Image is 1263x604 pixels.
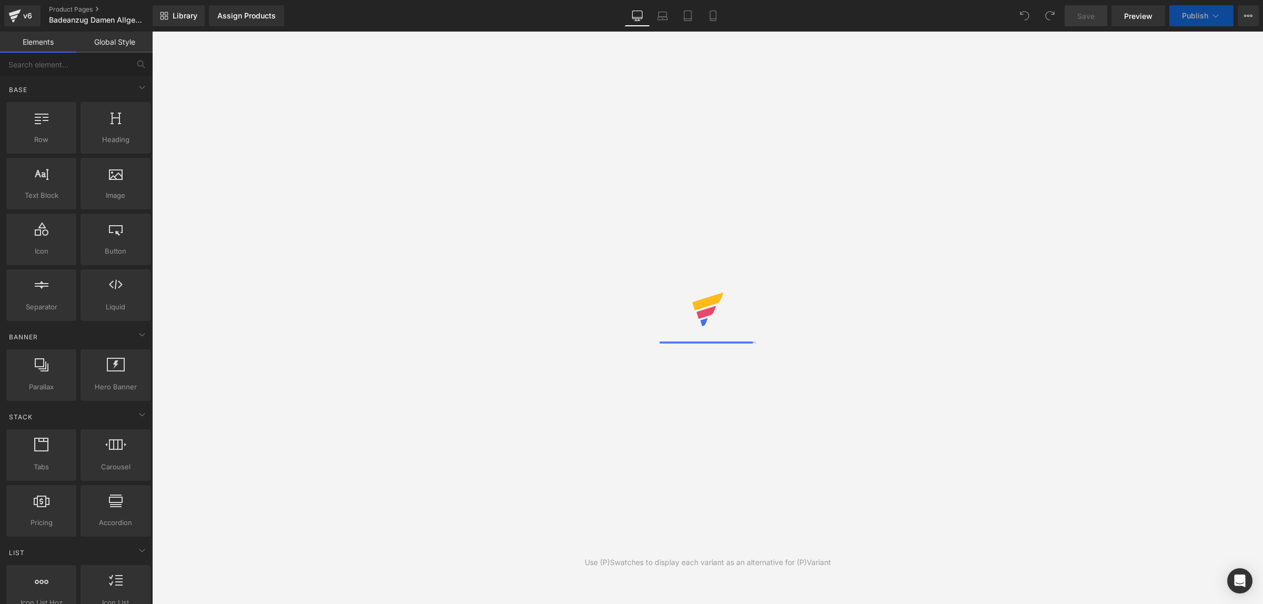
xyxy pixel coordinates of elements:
[84,381,147,392] span: Hero Banner
[84,461,147,472] span: Carousel
[9,246,73,257] span: Icon
[8,548,26,558] span: List
[8,412,34,422] span: Stack
[585,557,831,568] div: Use (P)Swatches to display each variant as an alternative for (P)Variant
[84,301,147,313] span: Liquid
[1238,5,1259,26] button: More
[9,461,73,472] span: Tabs
[9,517,73,528] span: Pricing
[76,32,153,53] a: Global Style
[9,301,73,313] span: Separator
[49,5,168,14] a: Product Pages
[1169,5,1234,26] button: Publish
[84,134,147,145] span: Heading
[84,246,147,257] span: Button
[84,517,147,528] span: Accordion
[9,134,73,145] span: Row
[700,5,726,26] a: Mobile
[8,332,39,342] span: Banner
[650,5,675,26] a: Laptop
[217,12,276,20] div: Assign Products
[173,11,197,21] span: Library
[1227,568,1252,593] div: Open Intercom Messenger
[9,381,73,392] span: Parallax
[1124,11,1152,22] span: Preview
[49,16,148,24] span: Badeanzug Damen Allgemein
[1077,11,1095,22] span: Save
[1111,5,1165,26] a: Preview
[675,5,700,26] a: Tablet
[1014,5,1035,26] button: Undo
[21,9,34,23] div: v6
[1182,12,1208,20] span: Publish
[84,190,147,201] span: Image
[1039,5,1060,26] button: Redo
[625,5,650,26] a: Desktop
[4,5,41,26] a: v6
[153,5,205,26] a: New Library
[8,85,28,95] span: Base
[9,190,73,201] span: Text Block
